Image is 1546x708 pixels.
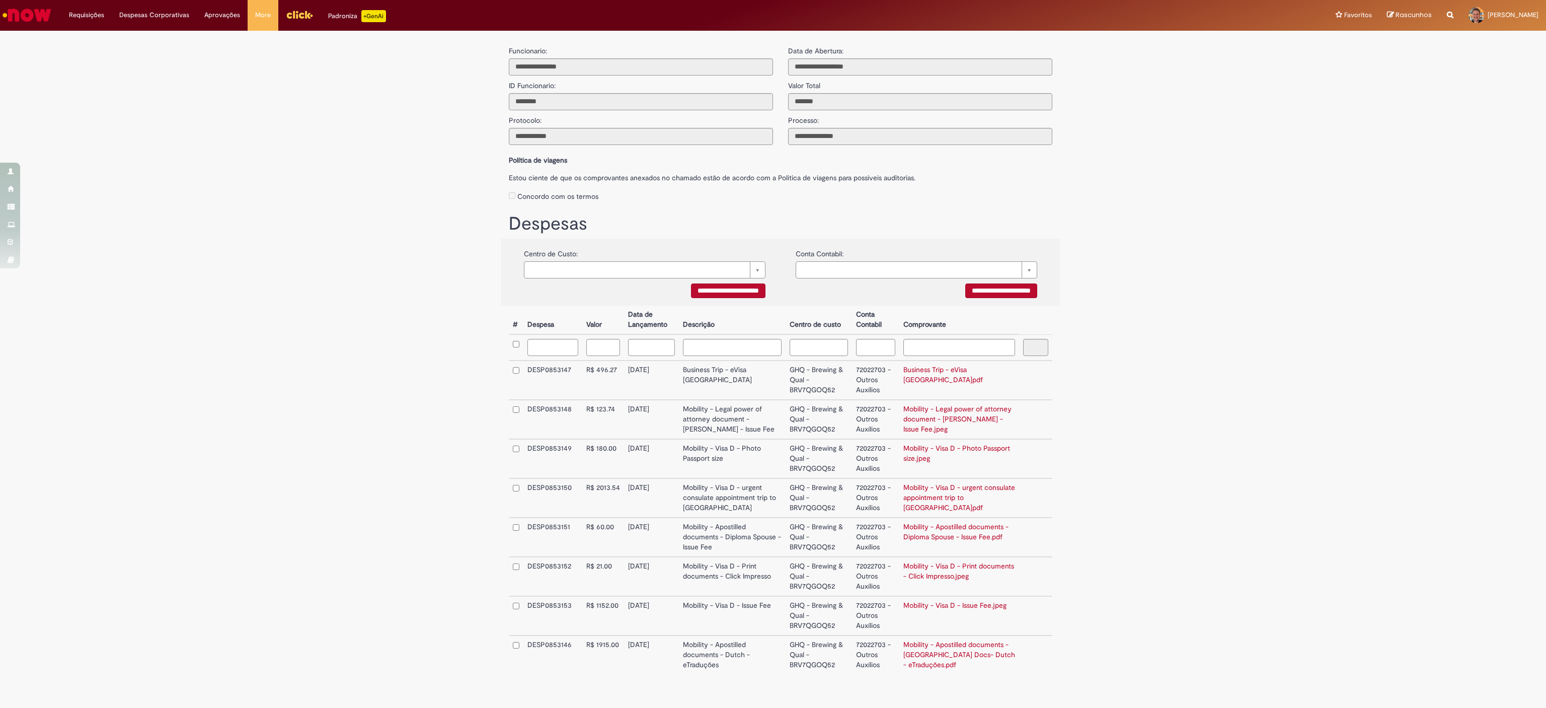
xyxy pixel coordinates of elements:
td: R$ 180.00 [582,439,624,478]
td: Mobility - Visa D - Photo Passport size.jpeg [899,439,1020,478]
a: Business Trip - eVisa [GEOGRAPHIC_DATA]pdf [903,365,983,384]
label: Estou ciente de que os comprovantes anexados no chamado estão de acordo com a Politica de viagens... [509,168,1052,183]
td: Mobility - Apostilled documents - Diploma Spouse - Issue Fee [679,518,786,557]
td: DESP0853150 [523,478,582,518]
td: [DATE] [624,596,679,635]
a: Mobility - Visa D - Print documents - Click Impresso.jpeg [903,561,1014,581]
td: GHQ - Brewing & Qual - BRV7QGOQ52 [786,557,852,596]
td: DESP0853146 [523,635,582,674]
span: [PERSON_NAME] [1488,11,1538,19]
td: [DATE] [624,635,679,674]
td: Business Trip - eVisa [GEOGRAPHIC_DATA]pdf [899,361,1020,400]
td: Mobility - Visa D - urgent consulate appointment trip to [GEOGRAPHIC_DATA]pdf [899,478,1020,518]
td: DESP0853153 [523,596,582,635]
td: GHQ - Brewing & Qual - BRV7QGOQ52 [786,596,852,635]
a: Mobility - Legal power of attorney document - [PERSON_NAME] - Issue Fee.jpeg [903,404,1012,434]
a: Mobility - Visa D - Issue Fee.jpeg [903,601,1007,610]
a: Limpar campo {0} [796,261,1037,278]
td: Mobility - Apostilled documents - Diploma Spouse - Issue Fee.pdf [899,518,1020,557]
td: GHQ - Brewing & Qual - BRV7QGOQ52 [786,478,852,518]
div: Padroniza [328,10,386,22]
label: Protocolo: [509,110,542,125]
a: Mobility - Apostilled documents - Diploma Spouse - Issue Fee.pdf [903,522,1009,541]
label: Centro de Custo: [524,244,578,259]
th: Despesa [523,306,582,334]
label: Funcionario: [509,46,547,56]
td: R$ 1915.00 [582,635,624,674]
th: Valor [582,306,624,334]
a: Mobility - Apostilled documents -[GEOGRAPHIC_DATA] Docs- Dutch - eTraduções.pdf [903,640,1015,669]
td: GHQ - Brewing & Qual - BRV7QGOQ52 [786,361,852,400]
td: 72022703 - Outros Auxílios [852,439,899,478]
img: ServiceNow [1,5,53,25]
td: DESP0853148 [523,400,582,439]
td: Mobility - Apostilled documents -[GEOGRAPHIC_DATA] Docs- Dutch - eTraduções.pdf [899,635,1020,674]
th: # [509,306,523,334]
label: Concordo com os termos [517,191,598,201]
td: R$ 2013.54 [582,478,624,518]
td: Mobility - Legal power of attorney document - [PERSON_NAME] - Issue Fee [679,400,786,439]
span: Aprovações [204,10,240,20]
a: Mobility - Visa D - Photo Passport size.jpeg [903,444,1010,463]
span: Despesas Corporativas [119,10,189,20]
td: Mobility - Visa D - Print documents - Click Impresso.jpeg [899,557,1020,596]
td: GHQ - Brewing & Qual - BRV7QGOQ52 [786,518,852,557]
td: DESP0853149 [523,439,582,478]
td: R$ 1152.00 [582,596,624,635]
th: Data de Lançamento [624,306,679,334]
td: DESP0853152 [523,557,582,596]
a: Rascunhos [1387,11,1432,20]
span: Requisições [69,10,104,20]
td: [DATE] [624,361,679,400]
td: [DATE] [624,557,679,596]
a: Mobility - Visa D - urgent consulate appointment trip to [GEOGRAPHIC_DATA]pdf [903,483,1015,512]
td: Mobility - Visa D - Issue Fee.jpeg [899,596,1020,635]
span: Rascunhos [1396,10,1432,20]
td: 72022703 - Outros Auxílios [852,635,899,674]
td: [DATE] [624,439,679,478]
th: Conta Contabil [852,306,899,334]
td: 72022703 - Outros Auxílios [852,478,899,518]
b: Política de viagens [509,156,567,165]
label: ID Funcionario: [509,76,556,91]
td: [DATE] [624,478,679,518]
th: Comprovante [899,306,1020,334]
td: R$ 123.74 [582,400,624,439]
label: Processo: [788,110,819,125]
td: Mobility - Visa D - Issue Fee [679,596,786,635]
td: 72022703 - Outros Auxílios [852,596,899,635]
td: DESP0853151 [523,518,582,557]
td: Mobility - Visa D - urgent consulate appointment trip to [GEOGRAPHIC_DATA] [679,478,786,518]
td: DESP0853147 [523,361,582,400]
td: R$ 60.00 [582,518,624,557]
td: Mobility - Visa D - Print documents - Click Impresso [679,557,786,596]
td: R$ 496.27 [582,361,624,400]
td: Mobility - Legal power of attorney document - [PERSON_NAME] - Issue Fee.jpeg [899,400,1020,439]
label: Valor Total [788,76,820,91]
th: Centro de custo [786,306,852,334]
label: Data de Abertura: [788,46,843,56]
h1: Despesas [509,214,1052,234]
td: 72022703 - Outros Auxílios [852,518,899,557]
img: click_logo_yellow_360x200.png [286,7,313,22]
td: 72022703 - Outros Auxílios [852,557,899,596]
span: More [255,10,271,20]
td: GHQ - Brewing & Qual - BRV7QGOQ52 [786,400,852,439]
td: 72022703 - Outros Auxílios [852,361,899,400]
td: Business Trip - eVisa [GEOGRAPHIC_DATA] [679,361,786,400]
label: Conta Contabil: [796,244,843,259]
td: [DATE] [624,518,679,557]
td: GHQ - Brewing & Qual - BRV7QGOQ52 [786,439,852,478]
td: Mobility - Apostilled documents - Dutch - eTraduções [679,635,786,674]
th: Descrição [679,306,786,334]
td: R$ 21.00 [582,557,624,596]
td: [DATE] [624,400,679,439]
td: GHQ - Brewing & Qual - BRV7QGOQ52 [786,635,852,674]
span: Favoritos [1344,10,1372,20]
td: 72022703 - Outros Auxílios [852,400,899,439]
a: Limpar campo {0} [524,261,765,278]
p: +GenAi [361,10,386,22]
td: Mobility - Visa D - Photo Passport size [679,439,786,478]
